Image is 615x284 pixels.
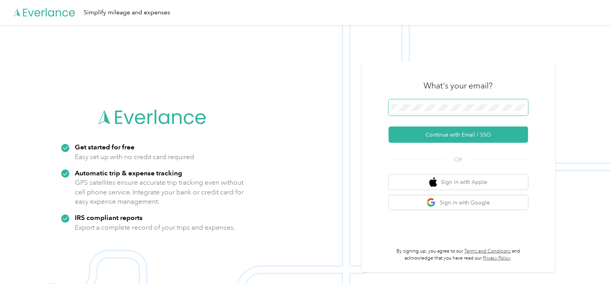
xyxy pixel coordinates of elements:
[75,143,134,151] strong: Get started for free
[389,175,528,190] button: apple logoSign in with Apple
[389,248,528,261] p: By signing up, you agree to our and acknowledge that you have read our .
[75,178,244,206] p: GPS satellites ensure accurate trip tracking even without cell phone service. Integrate your bank...
[427,198,436,208] img: google logo
[75,169,182,177] strong: Automatic trip & expense tracking
[483,255,511,261] a: Privacy Policy
[75,223,235,232] p: Export a complete record of your trips and expenses.
[464,248,511,254] a: Terms and Conditions
[389,195,528,210] button: google logoSign in with Google
[75,152,194,162] p: Easy set up with no credit card required
[424,80,493,91] h3: What's your email?
[84,8,170,17] div: Simplify mileage and expenses
[429,177,437,187] img: apple logo
[389,126,528,143] button: Continue with Email / SSO
[75,213,143,222] strong: IRS compliant reports
[445,156,472,164] span: OR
